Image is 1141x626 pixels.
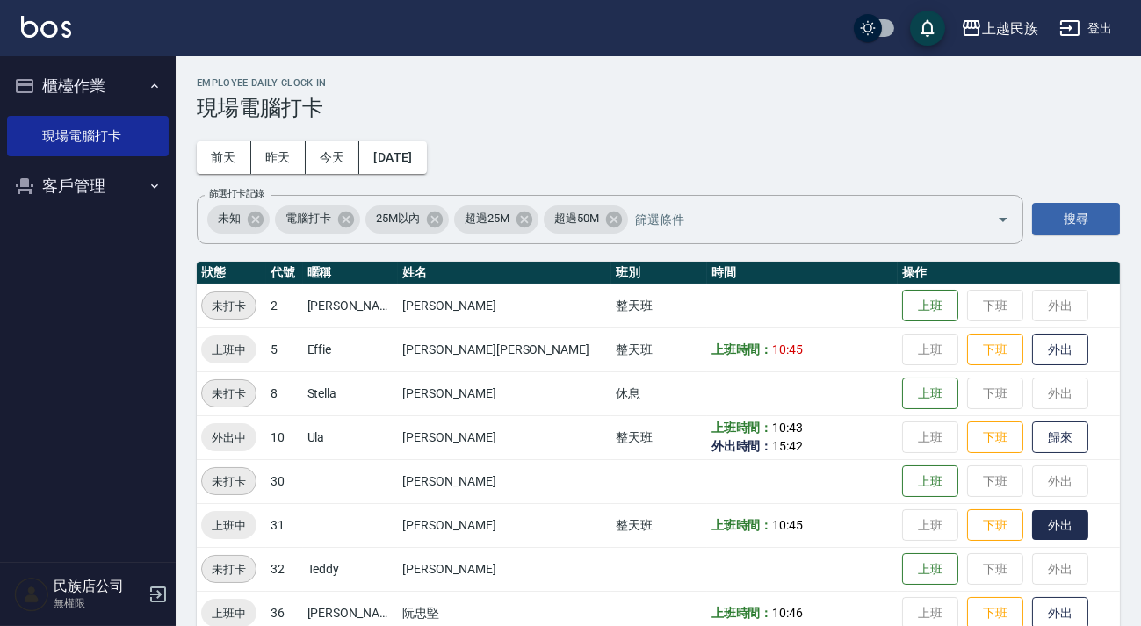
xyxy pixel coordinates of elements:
[266,327,302,371] td: 5
[398,503,610,547] td: [PERSON_NAME]
[967,334,1023,366] button: 下班
[398,327,610,371] td: [PERSON_NAME][PERSON_NAME]
[711,342,773,356] b: 上班時間：
[398,547,610,591] td: [PERSON_NAME]
[197,96,1120,120] h3: 現場電腦打卡
[398,284,610,327] td: [PERSON_NAME]
[772,606,803,620] span: 10:46
[1032,421,1088,454] button: 歸來
[201,428,256,447] span: 外出中
[303,415,399,459] td: Ula
[611,503,707,547] td: 整天班
[711,421,773,435] b: 上班時間：
[902,465,958,498] button: 上班
[1032,334,1088,366] button: 外出
[398,371,610,415] td: [PERSON_NAME]
[202,297,256,315] span: 未打卡
[631,204,966,234] input: 篩選條件
[1052,12,1120,45] button: 登出
[398,415,610,459] td: [PERSON_NAME]
[544,210,610,227] span: 超過50M
[967,421,1023,454] button: 下班
[772,342,803,356] span: 10:45
[902,378,958,410] button: 上班
[266,284,302,327] td: 2
[902,553,958,586] button: 上班
[197,77,1120,89] h2: Employee Daily Clock In
[266,547,302,591] td: 32
[967,509,1023,542] button: 下班
[1032,510,1088,541] button: 外出
[365,205,450,234] div: 25M以內
[201,516,256,535] span: 上班中
[202,385,256,403] span: 未打卡
[772,518,803,532] span: 10:45
[303,547,399,591] td: Teddy
[303,327,399,371] td: Effie
[207,210,251,227] span: 未知
[454,210,520,227] span: 超過25M
[21,16,71,38] img: Logo
[982,18,1038,40] div: 上越民族
[303,284,399,327] td: [PERSON_NAME]
[611,371,707,415] td: 休息
[359,141,426,174] button: [DATE]
[1032,203,1120,235] button: 搜尋
[275,205,360,234] div: 電腦打卡
[306,141,360,174] button: 今天
[266,262,302,284] th: 代號
[7,116,169,156] a: 現場電腦打卡
[7,63,169,109] button: 櫃檯作業
[910,11,945,46] button: save
[398,459,610,503] td: [PERSON_NAME]
[54,578,143,595] h5: 民族店公司
[772,439,803,453] span: 15:42
[902,290,958,322] button: 上班
[14,577,49,612] img: Person
[207,205,270,234] div: 未知
[197,262,266,284] th: 狀態
[266,371,302,415] td: 8
[202,560,256,579] span: 未打卡
[251,141,306,174] button: 昨天
[454,205,538,234] div: 超過25M
[209,187,264,200] label: 篩選打卡記錄
[266,459,302,503] td: 30
[611,284,707,327] td: 整天班
[611,327,707,371] td: 整天班
[398,262,610,284] th: 姓名
[611,262,707,284] th: 班別
[707,262,899,284] th: 時間
[544,205,628,234] div: 超過50M
[201,341,256,359] span: 上班中
[772,421,803,435] span: 10:43
[7,163,169,209] button: 客戶管理
[711,439,773,453] b: 外出時間：
[54,595,143,611] p: 無權限
[303,371,399,415] td: Stella
[275,210,342,227] span: 電腦打卡
[303,262,399,284] th: 暱稱
[197,141,251,174] button: 前天
[266,415,302,459] td: 10
[611,415,707,459] td: 整天班
[201,604,256,622] span: 上班中
[365,210,431,227] span: 25M以內
[898,262,1120,284] th: 操作
[989,205,1017,234] button: Open
[711,606,773,620] b: 上班時間：
[202,472,256,491] span: 未打卡
[711,518,773,532] b: 上班時間：
[954,11,1045,47] button: 上越民族
[266,503,302,547] td: 31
